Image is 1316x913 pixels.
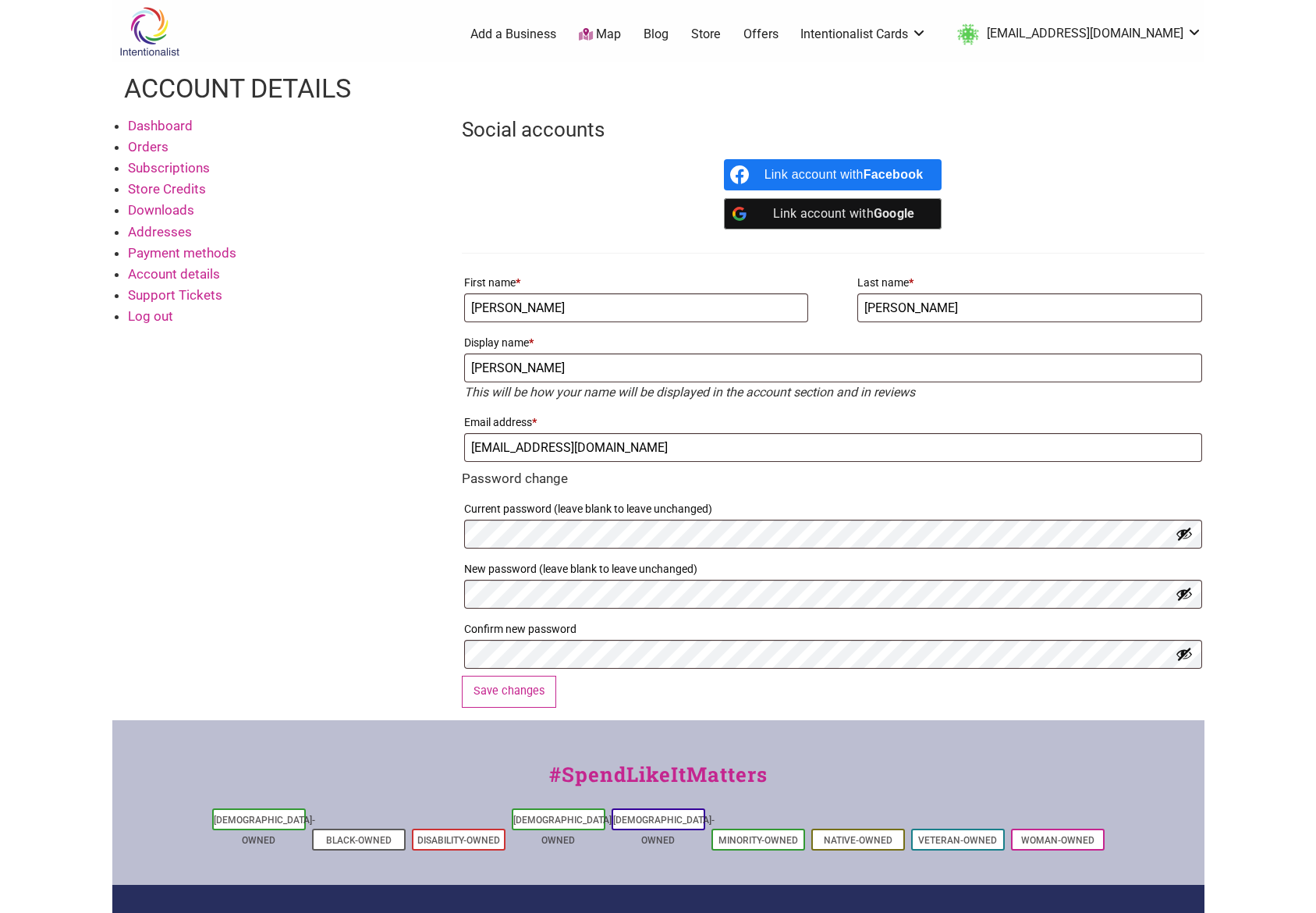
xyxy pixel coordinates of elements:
[128,139,168,155] a: Orders
[691,26,721,43] a: Store
[128,202,194,218] a: Downloads
[464,558,1202,580] label: New password (leave blank to leave unchanged)
[613,815,715,846] a: [DEMOGRAPHIC_DATA]-Owned
[112,6,186,57] img: Intentionalist
[128,118,193,133] a: Dashboard
[949,20,1202,48] li: mcbuchanan@gmail.com
[464,498,1202,520] label: Current password (leave blank to leave unchanged)
[128,266,220,282] a: Account details
[579,26,621,44] a: Map
[128,160,210,176] a: Subscriptions
[128,308,173,324] a: Log out
[128,287,222,303] a: Support Tickets
[824,835,892,846] a: Native-Owned
[464,272,808,293] label: First name
[1176,645,1193,663] button: Show password
[128,245,236,261] a: Payment methods
[112,115,440,340] nav: Account pages
[764,159,924,190] div: Link account with
[464,411,1202,433] label: Email address
[1176,585,1193,602] button: Show password
[864,168,924,181] b: Facebook
[1021,835,1094,846] a: Woman-Owned
[128,181,206,197] a: Store Credits
[464,332,1202,353] label: Display name
[724,198,942,229] a: Link account with <b>Google</b>
[857,272,1201,293] label: Last name
[764,198,924,229] div: Link account with
[724,159,942,190] a: Link account with <b>Facebook</b>
[124,70,351,108] h1: Account details
[743,26,779,43] a: Offers
[918,835,997,846] a: Veteran-Owned
[214,815,315,846] a: [DEMOGRAPHIC_DATA]-Owned
[949,20,1202,48] a: [EMAIL_ADDRESS][DOMAIN_NAME]
[112,759,1204,805] div: #SpendLikeItMatters
[874,206,915,221] b: Google
[470,26,556,43] a: Add a Business
[644,26,669,43] a: Blog
[462,469,568,489] legend: Password change
[513,815,615,846] a: [DEMOGRAPHIC_DATA]-Owned
[417,835,500,846] a: Disability-Owned
[462,115,1204,144] h3: Social accounts
[718,835,798,846] a: Minority-Owned
[128,224,192,240] a: Addresses
[464,618,1202,640] label: Confirm new password
[800,26,927,43] a: Intentionalist Cards
[462,676,557,708] button: Save changes
[1176,525,1193,542] button: Show password
[464,385,915,400] em: This will be how your name will be displayed in the account section and in reviews
[326,835,392,846] a: Black-Owned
